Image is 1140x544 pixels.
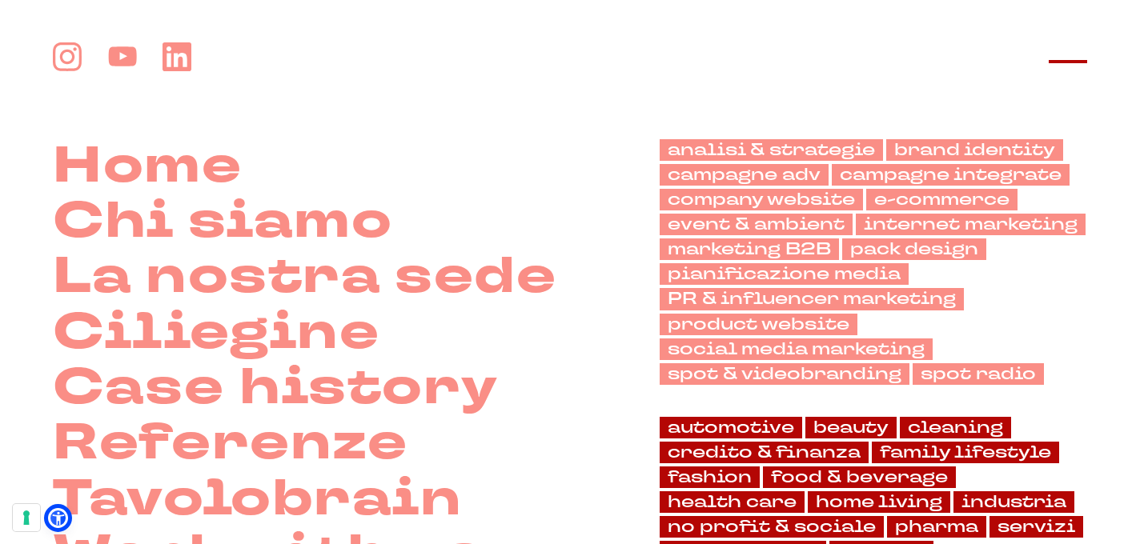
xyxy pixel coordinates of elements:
div: v 4.0.25 [45,26,78,38]
a: pianificazione media [660,263,909,285]
img: logo_orange.svg [26,26,38,38]
a: Ciliegine [53,306,379,361]
a: spot radio [913,363,1044,385]
a: analisi & strategie [660,139,883,161]
a: credito & finanza [660,442,869,463]
a: food & beverage [763,466,956,488]
a: brand identity [886,139,1063,161]
a: Tavolobrain [53,472,462,527]
a: internet marketing [856,214,1086,235]
div: Keyword (traffico) [179,94,266,105]
button: Le tue preferenze relative al consenso per le tecnologie di tracciamento [13,504,40,531]
a: marketing B2B [660,238,839,260]
a: PR & influencer marketing [660,288,964,310]
a: family lifestyle [872,442,1059,463]
a: La nostra sede [53,250,556,305]
a: home living [808,491,950,513]
img: tab_keywords_by_traffic_grey.svg [161,93,174,106]
a: pharma [887,516,986,538]
a: campagne integrate [832,164,1070,186]
a: health care [660,491,805,513]
a: e-commerce [866,189,1018,210]
a: servizi [989,516,1083,538]
a: industria [953,491,1074,513]
img: website_grey.svg [26,42,38,54]
a: Open Accessibility Menu [48,508,68,528]
a: social media marketing [660,338,933,360]
a: spot & videobranding [660,363,909,385]
img: tab_domain_overview_orange.svg [66,93,79,106]
a: company website [660,189,863,210]
a: Case history [53,361,498,416]
div: Dominio [84,94,122,105]
a: beauty [805,417,897,438]
a: product website [660,314,857,335]
a: fashion [660,466,760,488]
a: event & ambient [660,214,853,235]
div: [PERSON_NAME]: [DOMAIN_NAME] [42,42,229,54]
a: no profit & sociale [660,516,884,538]
a: Referenze [53,416,407,471]
a: Home [53,139,242,194]
a: campagne adv [660,164,829,186]
a: pack design [842,238,986,260]
a: automotive [660,417,802,438]
a: cleaning [900,417,1011,438]
a: Chi siamo [53,194,392,250]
